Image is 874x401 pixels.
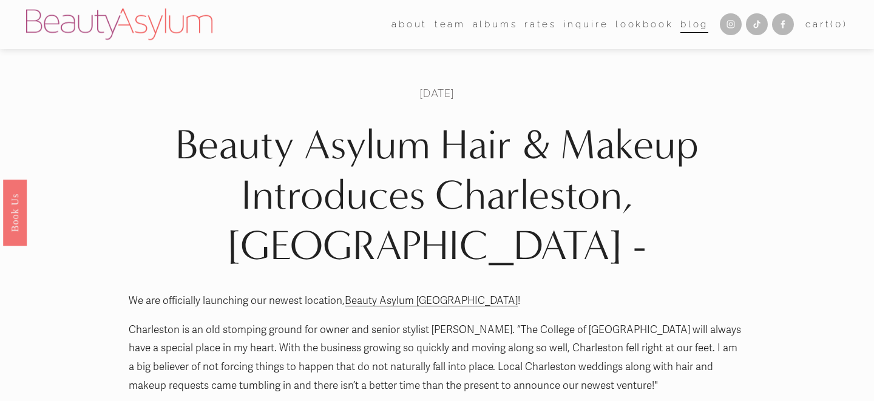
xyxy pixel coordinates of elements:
[419,86,455,100] span: [DATE]
[830,19,847,30] span: ( )
[805,16,848,33] a: 0 items in cart
[129,321,745,395] p: Charleston is an old stomping ground for owner and senior stylist [PERSON_NAME]. “The College of ...
[680,15,708,34] a: Blog
[435,15,466,34] a: folder dropdown
[524,15,557,34] a: Rates
[345,294,518,307] a: Beauty Asylum [GEOGRAPHIC_DATA]
[720,13,742,35] a: Instagram
[26,8,212,40] img: Beauty Asylum | Bridal Hair &amp; Makeup Charlotte &amp; Atlanta
[473,15,518,34] a: albums
[615,15,674,34] a: Lookbook
[391,16,427,33] span: about
[746,13,768,35] a: TikTok
[435,16,466,33] span: team
[835,19,843,30] span: 0
[129,120,745,271] h1: Beauty Asylum Hair & Makeup Introduces Charleston, [GEOGRAPHIC_DATA] -
[129,292,745,311] p: We are officially launching our newest location, !
[564,15,609,34] a: Inquire
[391,15,427,34] a: folder dropdown
[3,179,27,245] a: Book Us
[772,13,794,35] a: Facebook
